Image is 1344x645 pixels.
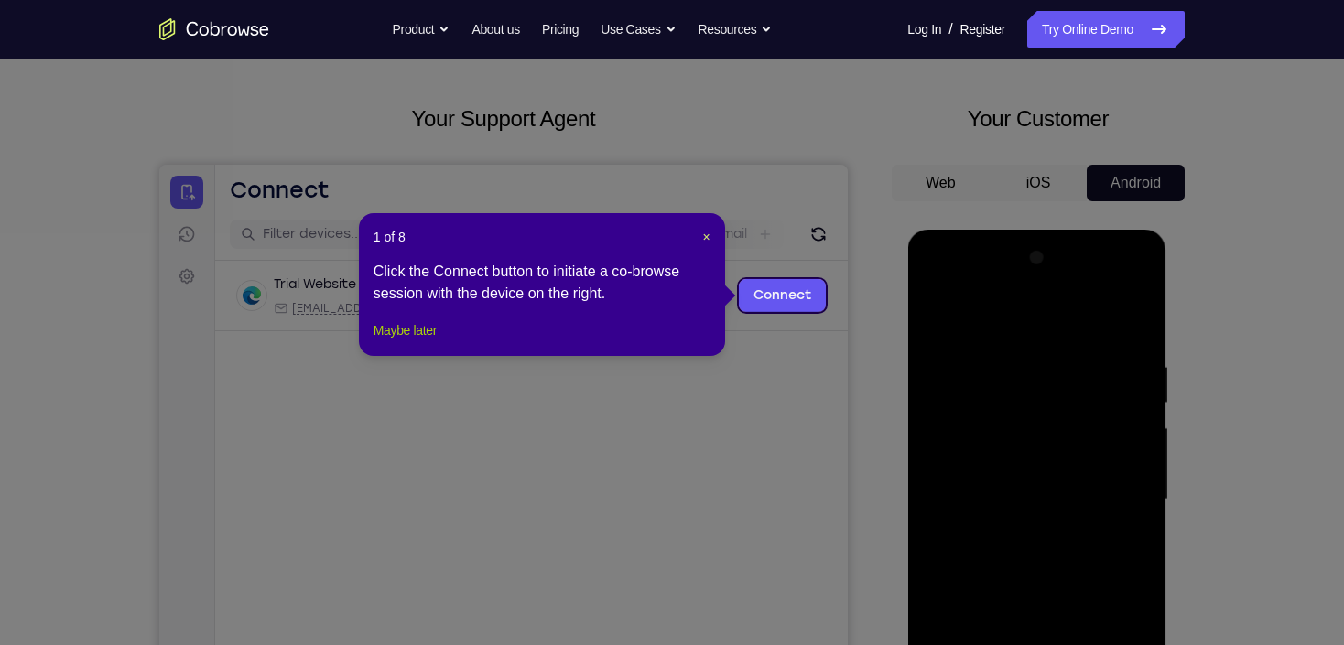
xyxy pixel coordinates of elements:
[206,118,210,122] div: New devices found.
[70,11,170,40] h1: Connect
[374,228,406,246] span: 1 of 8
[471,11,519,48] a: About us
[699,11,773,48] button: Resources
[393,11,450,48] button: Product
[317,551,428,587] button: 6-digit code
[1027,11,1185,48] a: Try Online Demo
[363,60,421,79] label: demo_id
[11,53,44,86] a: Sessions
[374,261,710,305] div: Click the Connect button to initiate a co-browse session with the device on the right.
[542,11,579,48] a: Pricing
[159,18,269,40] a: Go to the home page
[56,96,688,167] div: Open device details
[464,136,512,151] span: +11 more
[555,60,588,79] label: Email
[703,230,710,244] span: ×
[204,113,252,127] div: Online
[601,11,676,48] button: Use Cases
[11,11,44,44] a: Connect
[359,136,453,151] span: Cobrowse demo
[703,228,710,246] button: Close Tour
[11,95,44,128] a: Settings
[580,114,667,147] a: Connect
[948,18,952,40] span: /
[907,11,941,48] a: Log In
[114,111,197,129] div: Trial Website
[960,11,1005,48] a: Register
[341,136,453,151] div: App
[103,60,334,79] input: Filter devices...
[133,136,330,151] span: web@example.com
[114,136,330,151] div: Email
[645,55,674,84] button: Refresh
[374,319,437,341] button: Maybe later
